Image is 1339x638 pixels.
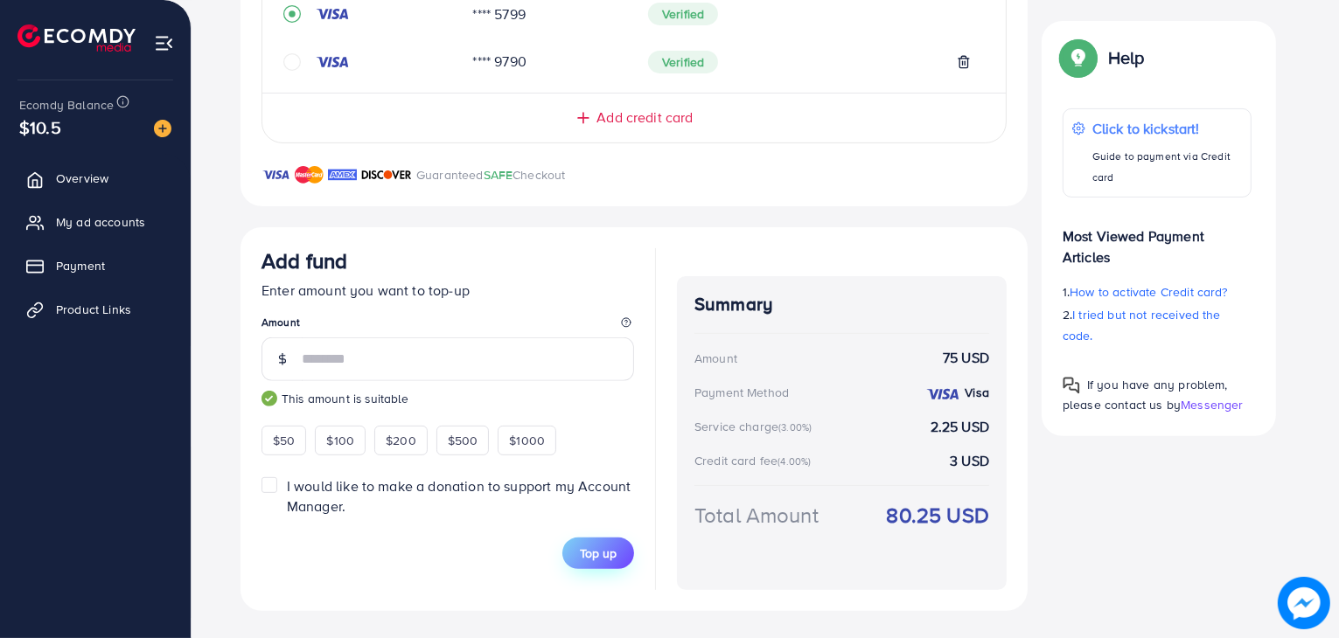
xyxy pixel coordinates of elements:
[509,432,545,449] span: $1000
[694,452,817,469] div: Credit card fee
[1063,376,1228,413] span: If you have any problem, please contact us by
[13,205,178,239] a: My ad accounts
[386,432,416,449] span: $200
[1063,212,1252,267] p: Most Viewed Payment Articles
[694,500,819,531] div: Total Amount
[262,248,347,274] h3: Add fund
[56,213,145,231] span: My ad accounts
[315,7,350,21] img: credit
[1070,283,1227,301] span: How to activate Credit card?
[648,3,718,25] span: Verified
[694,350,737,367] div: Amount
[596,107,693,128] span: Add credit card
[315,55,350,69] img: credit
[262,280,634,301] p: Enter amount you want to top-up
[326,432,354,449] span: $100
[1063,42,1094,73] img: Popup guide
[56,257,105,274] span: Payment
[287,476,631,516] span: I would like to make a donation to support my Account Manager.
[1181,396,1243,413] span: Messenger
[19,114,61,140] span: $10.5
[262,391,277,406] img: guide
[580,544,617,562] span: Top up
[56,170,108,187] span: Overview
[1108,47,1145,68] p: Help
[1063,306,1221,344] span: I tried but not received the code.
[416,164,566,185] p: Guaranteed Checkout
[283,53,301,71] svg: circle
[262,390,634,407] small: This amount is suitable
[778,420,812,434] small: (3.00%)
[965,384,989,401] strong: Visa
[1063,377,1080,394] img: Popup guide
[17,24,136,52] img: logo
[19,96,114,114] span: Ecomdy Balance
[154,33,174,53] img: menu
[13,292,178,327] a: Product Links
[778,454,811,468] small: (4.00%)
[925,387,960,401] img: credit
[887,500,989,531] strong: 80.25 USD
[361,164,412,185] img: brand
[448,432,478,449] span: $500
[1278,577,1330,629] img: image
[328,164,357,185] img: brand
[13,248,178,283] a: Payment
[943,348,989,368] strong: 75 USD
[1092,146,1242,188] p: Guide to payment via Credit card
[273,432,295,449] span: $50
[13,161,178,196] a: Overview
[56,301,131,318] span: Product Links
[1063,281,1252,302] p: 1.
[931,417,989,437] strong: 2.25 USD
[562,537,634,569] button: Top up
[694,418,817,435] div: Service charge
[1092,118,1242,139] p: Click to kickstart!
[694,384,789,401] div: Payment Method
[295,164,324,185] img: brand
[484,166,513,184] span: SAFE
[648,51,718,73] span: Verified
[1063,304,1252,346] p: 2.
[262,164,290,185] img: brand
[283,5,301,23] svg: record circle
[694,294,989,316] h4: Summary
[262,315,634,336] legend: Amount
[950,451,989,471] strong: 3 USD
[154,120,171,137] img: image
